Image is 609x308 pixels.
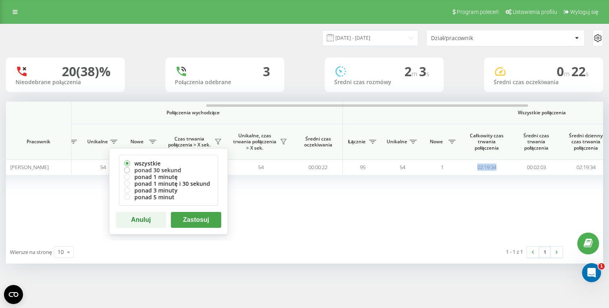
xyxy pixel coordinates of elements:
label: ponad 3 minuty [124,187,213,194]
span: Średni czas trwania połączenia [517,133,555,151]
div: Dział/pracownik [431,35,526,42]
span: Pracownik [13,139,64,145]
label: ponad 1 minutę i 30 sekund [124,180,213,187]
div: 20 (38)% [62,64,111,79]
div: Średni czas rozmówy [334,79,434,86]
span: Unikalne [87,139,108,145]
span: Program poleceń [457,9,499,15]
label: ponad 30 sekund [124,167,213,173]
span: 22 [571,63,589,80]
button: Open CMP widget [4,285,23,304]
span: Średni dzienny czas trwania połączenia [567,133,605,151]
span: 95 [360,164,366,171]
span: 3 [419,63,429,80]
td: 02:19:34 [462,160,511,175]
iframe: Intercom live chat [582,263,601,282]
span: m [412,69,419,78]
span: m [564,69,571,78]
span: s [586,69,589,78]
span: Czas trwania połączenia > X sek. [167,136,212,148]
label: ponad 5 minut [124,194,213,200]
span: Średni czas oczekiwania [299,136,337,148]
button: Zastosuj [171,212,221,228]
span: Całkowity czas trwania połączenia [468,133,506,151]
span: Unikalne [387,139,407,145]
span: 54 [400,164,405,171]
span: s [426,69,429,78]
span: Połączenia wychodzące [62,110,324,116]
div: Nieodebrane połączenia [15,79,115,86]
span: 2 [404,63,419,80]
span: Unikalne, czas trwania połączenia > X sek. [232,133,278,151]
span: 1 [441,164,444,171]
a: 1 [539,246,551,258]
label: wszystkie [124,160,213,167]
td: 00:02:03 [511,160,561,175]
span: 1 [598,263,605,269]
span: Ustawienia profilu [513,9,557,15]
span: Wyloguj się [570,9,598,15]
span: [PERSON_NAME] [10,164,49,171]
span: Łącznie [347,139,367,145]
div: 1 - 1 z 1 [506,248,523,256]
div: 3 [263,64,270,79]
div: Średni czas oczekiwania [494,79,594,86]
button: Anuluj [116,212,166,228]
span: Wiersze na stronę [10,248,52,256]
td: 00:00:22 [293,160,343,175]
label: ponad 1 minutę [124,173,213,180]
div: 10 [57,248,64,256]
span: 54 [100,164,106,171]
span: Nowe [127,139,147,145]
span: Nowe [426,139,446,145]
span: 54 [258,164,264,171]
div: Połączenia odebrane [175,79,275,86]
span: 0 [557,63,571,80]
